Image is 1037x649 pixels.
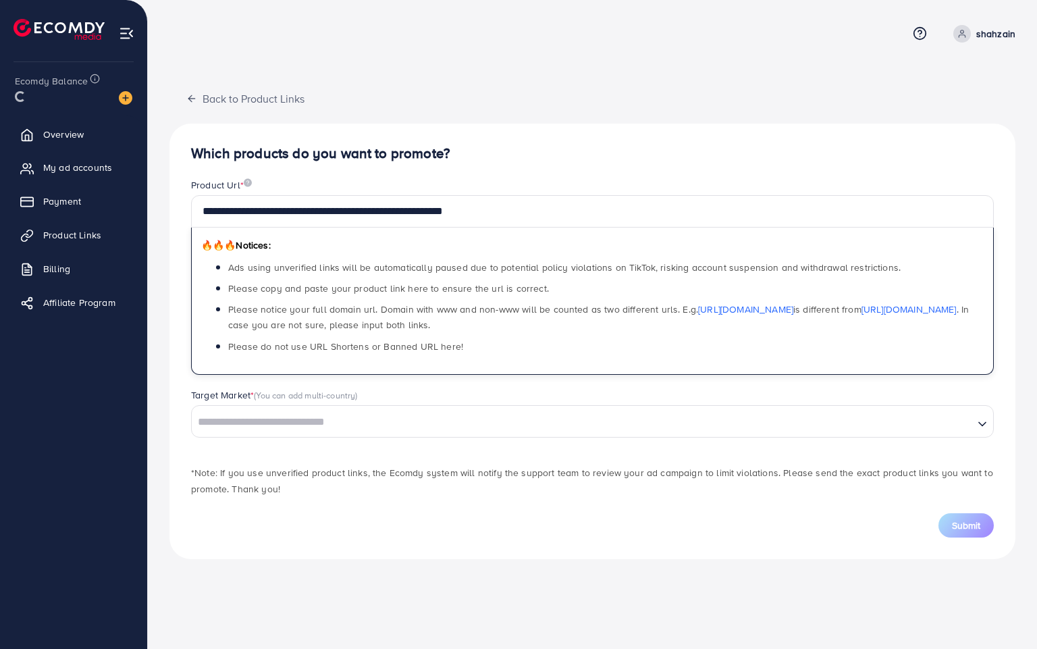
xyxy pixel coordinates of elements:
a: Billing [10,255,137,282]
label: Target Market [191,388,358,402]
a: shahzain [948,25,1015,43]
span: My ad accounts [43,161,112,174]
span: Notices: [201,238,271,252]
a: Product Links [10,222,137,249]
label: Product Url [191,178,252,192]
a: Affiliate Program [10,289,137,316]
img: image [119,91,132,105]
span: Please copy and paste your product link here to ensure the url is correct. [228,282,549,295]
p: *Note: If you use unverified product links, the Ecomdy system will notify the support team to rev... [191,465,994,497]
span: 🔥🔥🔥 [201,238,236,252]
a: Overview [10,121,137,148]
a: [URL][DOMAIN_NAME] [861,303,957,316]
div: Search for option [191,405,994,438]
span: Product Links [43,228,101,242]
span: Billing [43,262,70,276]
span: Payment [43,194,81,208]
span: Overview [43,128,84,141]
iframe: Chat [980,588,1027,639]
span: Ecomdy Balance [15,74,88,88]
img: menu [119,26,134,41]
span: Affiliate Program [43,296,115,309]
a: My ad accounts [10,154,137,181]
button: Back to Product Links [169,84,321,113]
span: Please do not use URL Shortens or Banned URL here! [228,340,463,353]
span: Submit [952,519,980,532]
img: image [244,178,252,187]
button: Submit [938,513,994,538]
a: [URL][DOMAIN_NAME] [698,303,793,316]
a: Payment [10,188,137,215]
span: Ads using unverified links will be automatically paused due to potential policy violations on Tik... [228,261,901,274]
p: shahzain [976,26,1015,42]
img: logo [14,19,105,40]
span: (You can add multi-country) [254,389,357,401]
h4: Which products do you want to promote? [191,145,994,162]
span: Please notice your full domain url. Domain with www and non-www will be counted as two different ... [228,303,969,332]
input: Search for option [193,412,972,433]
